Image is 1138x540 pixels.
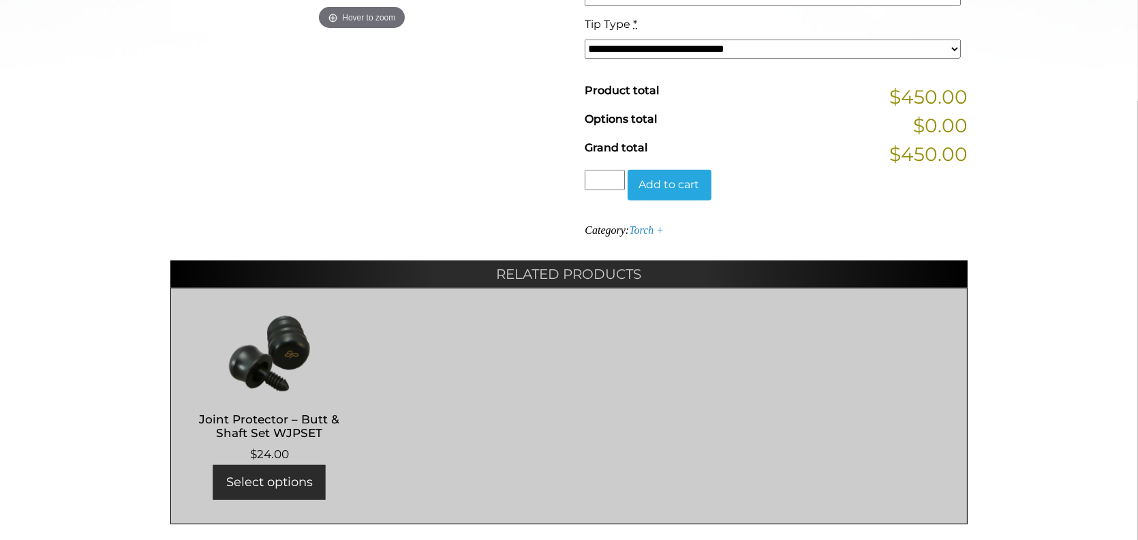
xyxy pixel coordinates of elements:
a: Select options for “Joint Protector - Butt & Shaft Set WJPSET” [213,465,326,500]
span: $0.00 [913,111,968,140]
img: Joint Protector - Butt & Shaft Set WJPSET [185,312,354,394]
h2: Joint Protector – Butt & Shaft Set WJPSET [185,406,354,446]
span: Options total [585,112,657,125]
span: Grand total [585,141,647,154]
a: Joint Protector – Butt & Shaft Set WJPSET $24.00 [185,312,354,463]
abbr: required [633,18,637,31]
a: Torch + [629,224,664,236]
button: Add to cart [628,170,711,201]
input: Product quantity [585,170,624,190]
span: $ [250,447,257,461]
span: $450.00 [889,140,968,168]
span: Category: [585,224,664,236]
bdi: 24.00 [250,447,289,461]
span: $450.00 [889,82,968,111]
span: Product total [585,84,659,97]
span: Tip Type [585,18,630,31]
h2: Related products [170,260,968,288]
